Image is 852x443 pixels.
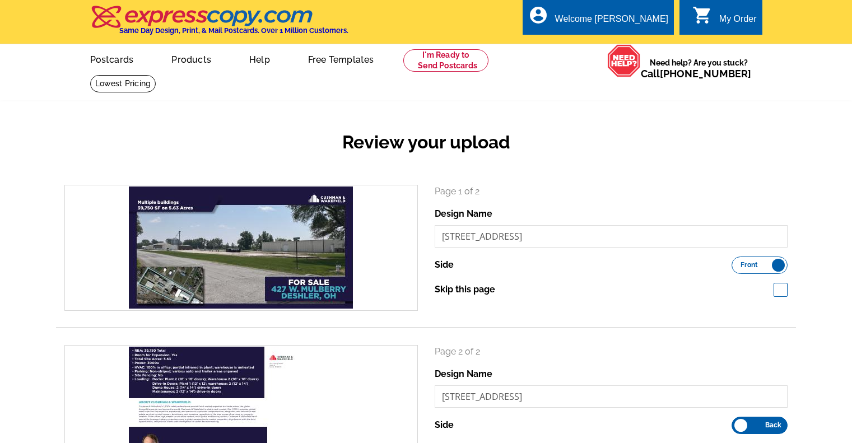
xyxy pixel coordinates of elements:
[90,13,348,35] a: Same Day Design, Print, & Mail Postcards. Over 1 Million Customers.
[435,385,788,408] input: File Name
[153,45,229,72] a: Products
[435,225,788,248] input: File Name
[528,5,548,25] i: account_circle
[435,258,454,272] label: Side
[435,207,492,221] label: Design Name
[641,68,751,80] span: Call
[741,262,758,268] span: Front
[435,418,454,432] label: Side
[692,12,757,26] a: shopping_cart My Order
[719,14,757,30] div: My Order
[72,45,152,72] a: Postcards
[660,68,751,80] a: [PHONE_NUMBER]
[231,45,288,72] a: Help
[435,367,492,381] label: Design Name
[435,185,788,198] p: Page 1 of 2
[435,345,788,358] p: Page 2 of 2
[692,5,713,25] i: shopping_cart
[765,422,781,428] span: Back
[435,283,495,296] label: Skip this page
[290,45,392,72] a: Free Templates
[641,57,757,80] span: Need help? Are you stuck?
[119,26,348,35] h4: Same Day Design, Print, & Mail Postcards. Over 1 Million Customers.
[607,44,641,77] img: help
[555,14,668,30] div: Welcome [PERSON_NAME]
[56,132,796,153] h2: Review your upload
